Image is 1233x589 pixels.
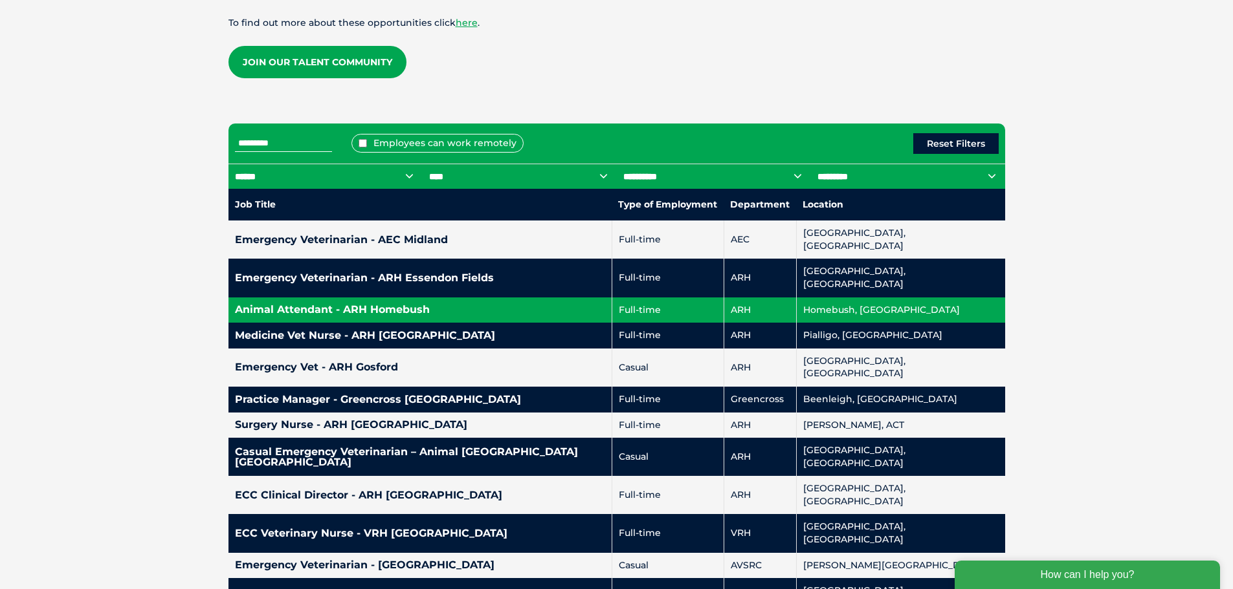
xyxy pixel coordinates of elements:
[724,323,796,348] td: ARH
[235,490,605,500] h4: ECC Clinical Director - ARH [GEOGRAPHIC_DATA]
[724,220,796,259] td: AEC
[235,560,605,570] h4: Emergency Veterinarian - [GEOGRAPHIC_DATA]
[228,16,1005,30] p: To find out more about these opportunities click .
[359,139,367,147] input: Employees can work remotely
[724,476,796,514] td: ARH
[351,134,524,153] label: Employees can work remotely
[796,387,1005,412] td: Beenleigh, [GEOGRAPHIC_DATA]
[796,476,1005,514] td: [GEOGRAPHIC_DATA], [GEOGRAPHIC_DATA]
[796,514,1005,552] td: [GEOGRAPHIC_DATA], [GEOGRAPHIC_DATA]
[612,259,724,297] td: Full-time
[235,273,605,283] h4: Emergency Veterinarian - ARH Essendon Fields
[730,198,790,210] nobr: Department
[235,235,605,245] h4: Emergency Veterinarian - AEC Midland
[1208,59,1221,72] button: Search
[796,553,1005,579] td: [PERSON_NAME][GEOGRAPHIC_DATA]
[235,330,605,341] h4: Medicine Vet Nurse - ARH [GEOGRAPHIC_DATA]
[612,412,724,438] td: Full-time
[724,514,796,552] td: VRH
[913,133,999,154] button: Reset Filters
[618,198,717,210] nobr: Type of Employment
[612,387,724,412] td: Full-time
[612,220,724,259] td: Full-time
[796,220,1005,259] td: [GEOGRAPHIC_DATA], [GEOGRAPHIC_DATA]
[235,528,605,539] h4: ECC Veterinary Nurse - VRH [GEOGRAPHIC_DATA]
[724,348,796,387] td: ARH
[235,305,605,315] h4: Animal Attendant - ARH Homebush
[796,438,1005,476] td: [GEOGRAPHIC_DATA], [GEOGRAPHIC_DATA]
[235,362,605,372] h4: Emergency Vet - ARH Gosford
[724,387,796,412] td: Greencross
[724,412,796,438] td: ARH
[796,348,1005,387] td: [GEOGRAPHIC_DATA], [GEOGRAPHIC_DATA]
[235,420,605,430] h4: Surgery Nurse - ARH [GEOGRAPHIC_DATA]
[612,348,724,387] td: Casual
[724,259,796,297] td: ARH
[8,8,273,36] div: How can I help you?
[228,46,406,78] a: Join our Talent Community
[456,17,478,28] a: here
[796,412,1005,438] td: [PERSON_NAME], ACT
[724,297,796,323] td: ARH
[235,198,276,210] nobr: Job Title
[724,553,796,579] td: AVSRC
[612,553,724,579] td: Casual
[724,438,796,476] td: ARH
[612,438,724,476] td: Casual
[803,198,843,210] nobr: Location
[235,394,605,405] h4: Practice Manager - Greencross [GEOGRAPHIC_DATA]
[796,259,1005,297] td: [GEOGRAPHIC_DATA], [GEOGRAPHIC_DATA]
[612,323,724,348] td: Full-time
[612,297,724,323] td: Full-time
[612,476,724,514] td: Full-time
[235,447,605,467] h4: Casual Emergency Veterinarian – Animal [GEOGRAPHIC_DATA] [GEOGRAPHIC_DATA]
[612,514,724,552] td: Full-time
[796,297,1005,323] td: Homebush, [GEOGRAPHIC_DATA]
[796,323,1005,348] td: Pialligo, [GEOGRAPHIC_DATA]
